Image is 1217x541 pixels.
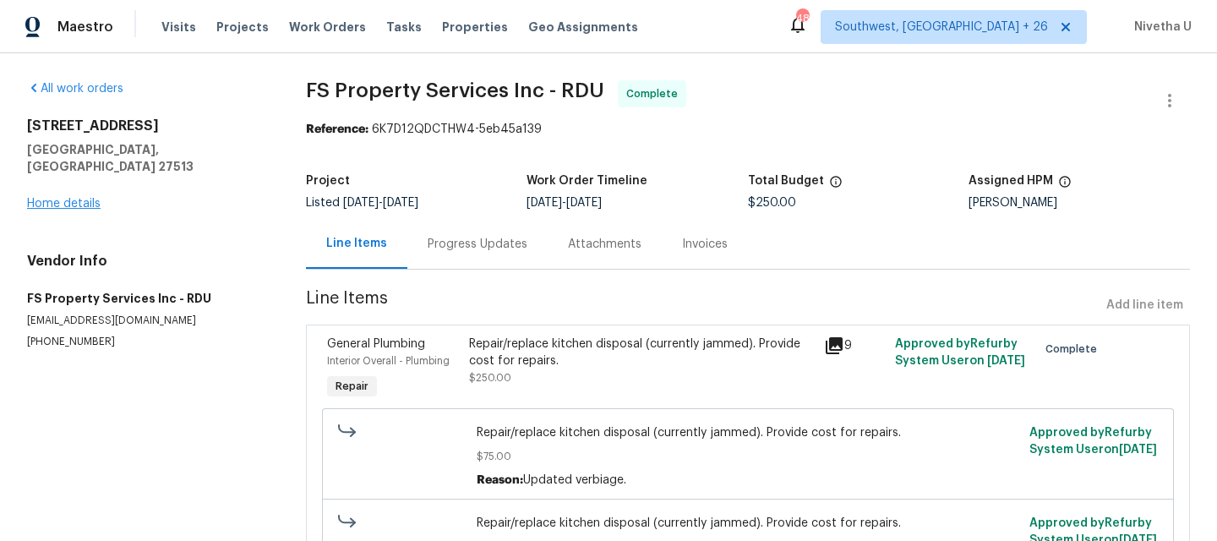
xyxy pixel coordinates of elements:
span: General Plumbing [327,338,425,350]
a: All work orders [27,83,123,95]
span: [DATE] [527,197,562,209]
span: [DATE] [1119,444,1157,456]
span: [DATE] [987,355,1025,367]
span: Visits [161,19,196,36]
span: Geo Assignments [528,19,638,36]
span: Approved by Refurby System User on [1029,427,1157,456]
div: Repair/replace kitchen disposal (currently jammed). Provide cost for repairs. [469,336,814,369]
div: Progress Updates [428,236,527,253]
span: [DATE] [343,197,379,209]
div: 9 [824,336,885,356]
h5: Assigned HPM [969,175,1053,187]
span: Complete [626,85,685,102]
h4: Vendor Info [27,253,265,270]
span: Southwest, [GEOGRAPHIC_DATA] + 26 [835,19,1048,36]
span: $250.00 [748,197,796,209]
div: [PERSON_NAME] [969,197,1190,209]
span: Projects [216,19,269,36]
span: The total cost of line items that have been proposed by Opendoor. This sum includes line items th... [829,175,843,197]
div: Attachments [568,236,641,253]
h5: Project [306,175,350,187]
span: Repair [329,378,375,395]
p: [EMAIL_ADDRESS][DOMAIN_NAME] [27,314,265,328]
span: Repair/replace kitchen disposal (currently jammed). Provide cost for repairs. [477,424,1020,441]
span: Work Orders [289,19,366,36]
b: Reference: [306,123,368,135]
h5: Total Budget [748,175,824,187]
span: Complete [1045,341,1104,358]
div: Line Items [326,235,387,252]
span: $250.00 [469,373,511,383]
div: 6K7D12QDCTHW4-5eb45a139 [306,121,1190,138]
span: $75.00 [477,448,1020,465]
a: Home details [27,198,101,210]
span: Tasks [386,21,422,33]
span: Interior Overall - Plumbing [327,356,450,366]
span: FS Property Services Inc - RDU [306,80,604,101]
span: Line Items [306,290,1100,321]
span: - [527,197,602,209]
span: Nivetha U [1127,19,1192,36]
span: - [343,197,418,209]
span: [DATE] [383,197,418,209]
span: [DATE] [566,197,602,209]
h2: [STREET_ADDRESS] [27,117,265,134]
h5: [GEOGRAPHIC_DATA], [GEOGRAPHIC_DATA] 27513 [27,141,265,175]
h5: Work Order Timeline [527,175,647,187]
span: Repair/replace kitchen disposal (currently jammed). Provide cost for repairs. [477,515,1020,532]
div: Invoices [682,236,728,253]
span: Updated verbiage. [523,474,626,486]
span: Maestro [57,19,113,36]
div: 489 [796,10,808,27]
span: The hpm assigned to this work order. [1058,175,1072,197]
h5: FS Property Services Inc - RDU [27,290,265,307]
p: [PHONE_NUMBER] [27,335,265,349]
span: Approved by Refurby System User on [895,338,1025,367]
span: Properties [442,19,508,36]
span: Listed [306,197,418,209]
span: Reason: [477,474,523,486]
